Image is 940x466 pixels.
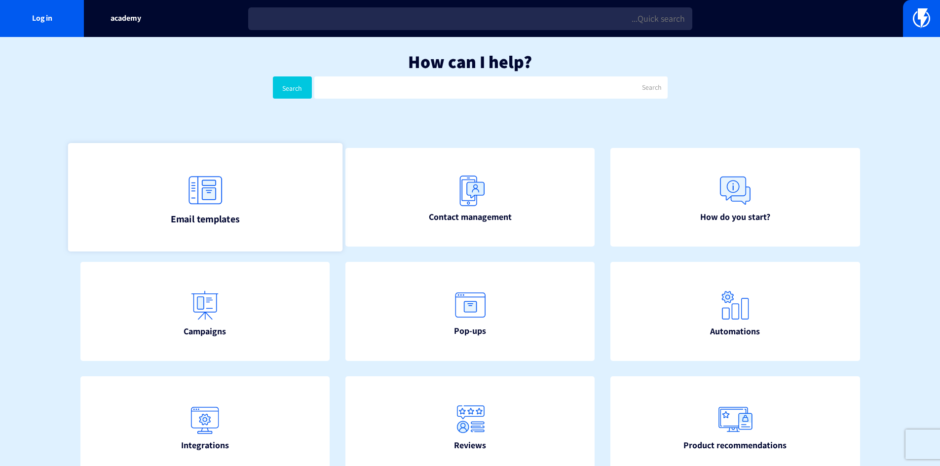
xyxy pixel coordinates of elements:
font: Campaigns [184,325,226,337]
font: academy [111,13,141,23]
a: Contact management [345,148,595,247]
font: Email templates [170,212,239,224]
font: Log in [32,13,52,23]
font: Product recommendations [683,439,787,451]
input: Search [314,76,667,99]
button: Search [273,76,312,99]
font: Integrations [181,439,229,451]
a: Automations [610,262,860,360]
font: Reviews [454,439,486,451]
input: Quick search... [248,7,692,30]
font: Search [282,83,302,92]
font: Automations [710,325,760,337]
a: Pop-ups [345,262,595,360]
a: Email templates [68,143,342,251]
a: How do you start? [610,148,860,247]
font: How do you start? [700,211,770,222]
font: Contact management [429,211,512,222]
font: How can I help? [408,50,532,73]
font: Pop-ups [454,325,486,336]
a: Campaigns [80,262,330,360]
